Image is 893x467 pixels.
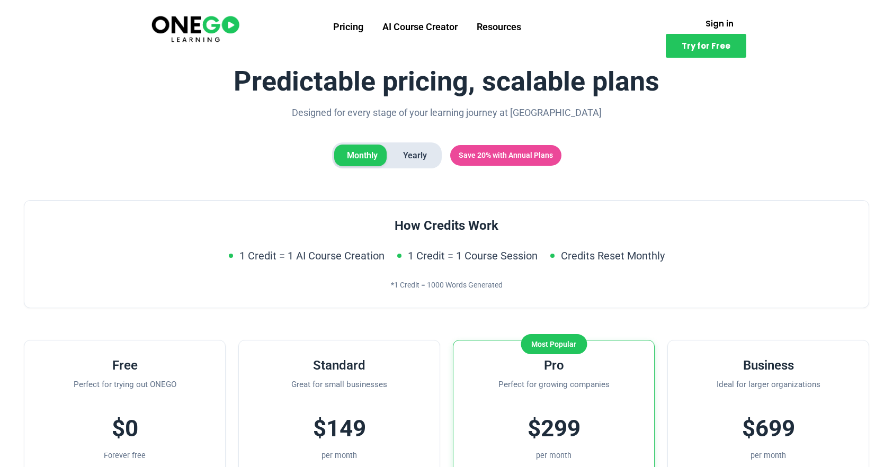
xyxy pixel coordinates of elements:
[41,218,852,234] h3: How Credits Work
[41,410,208,447] div: $0
[373,13,467,41] a: AI Course Creator
[390,145,440,167] span: Yearly
[685,450,852,462] div: per month
[682,42,730,50] span: Try for Free
[467,13,531,41] a: Resources
[685,378,852,399] p: Ideal for larger organizations
[256,450,423,462] div: per month
[41,450,208,462] div: Forever free
[274,105,619,121] p: Designed for every stage of your learning journey at [GEOGRAPHIC_DATA]
[706,20,734,28] span: Sign in
[470,410,637,447] div: $299
[324,13,373,41] a: Pricing
[334,145,390,167] span: Monthly
[521,334,587,354] div: Most Popular
[470,450,637,462] div: per month
[256,410,423,447] div: $149
[41,378,208,399] p: Perfect for trying out ONEGO
[470,357,637,374] h3: Pro
[239,247,385,264] span: 1 Credit = 1 AI Course Creation
[24,66,869,96] h1: Predictable pricing, scalable plans
[685,357,852,374] h3: Business
[408,247,538,264] span: 1 Credit = 1 Course Session
[41,279,852,291] div: *1 Credit = 1000 Words Generated
[693,13,746,34] a: Sign in
[256,378,423,399] p: Great for small businesses
[470,378,637,399] p: Perfect for growing companies
[561,247,665,264] span: Credits Reset Monthly
[256,357,423,374] h3: Standard
[41,357,208,374] h3: Free
[450,145,561,165] span: Save 20% with Annual Plans
[666,34,746,58] a: Try for Free
[685,410,852,447] div: $699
